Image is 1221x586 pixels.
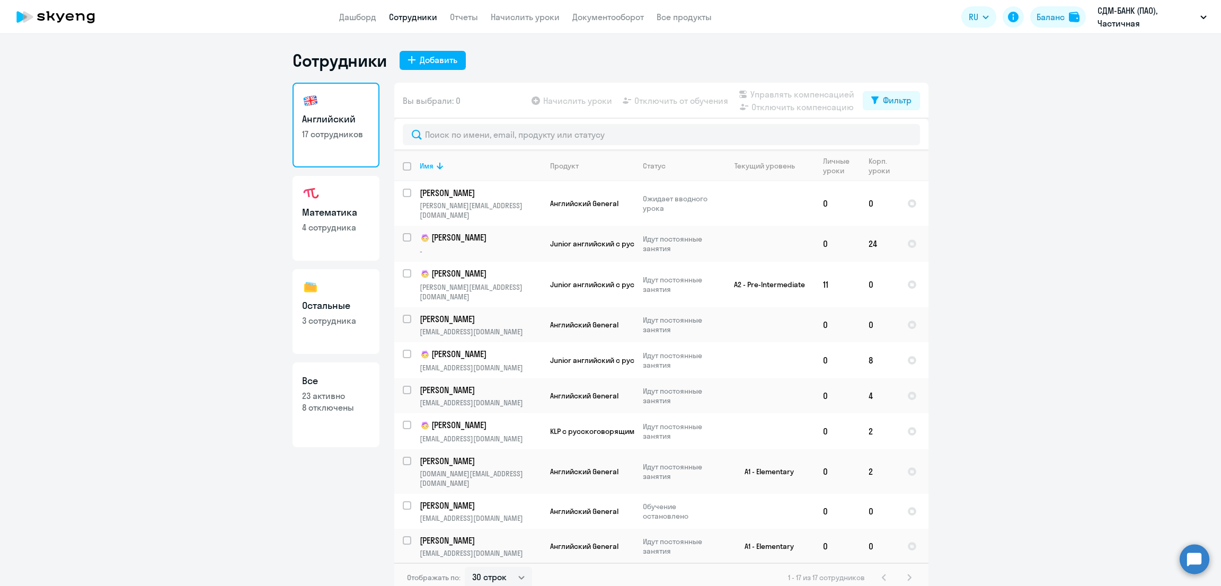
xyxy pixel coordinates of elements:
[302,128,370,140] p: 17 сотрудников
[550,280,749,289] span: Junior английский с русскоговорящим преподавателем
[302,112,370,126] h3: Английский
[550,320,618,330] span: Английский General
[860,307,899,342] td: 0
[420,419,541,432] a: child[PERSON_NAME]
[823,156,860,175] div: Личные уроки
[420,327,541,336] p: [EMAIL_ADDRESS][DOMAIN_NAME]
[302,221,370,233] p: 4 сотрудника
[339,12,376,22] a: Дашборд
[643,194,715,213] p: Ожидает вводного урока
[302,315,370,326] p: 3 сотрудника
[420,54,457,66] div: Добавить
[302,92,319,109] img: english
[550,161,634,171] div: Продукт
[389,12,437,22] a: Сотрудники
[420,384,539,396] p: [PERSON_NAME]
[860,378,899,413] td: 4
[491,12,560,22] a: Начислить уроки
[420,455,539,467] p: [PERSON_NAME]
[420,513,541,523] p: [EMAIL_ADDRESS][DOMAIN_NAME]
[788,573,865,582] span: 1 - 17 из 17 сотрудников
[420,419,539,432] p: [PERSON_NAME]
[823,156,853,175] div: Личные уроки
[643,386,715,405] p: Идут постоянные занятия
[420,313,541,325] a: [PERSON_NAME]
[863,91,920,110] button: Фильтр
[420,268,539,280] p: [PERSON_NAME]
[420,535,539,546] p: [PERSON_NAME]
[420,500,541,511] a: [PERSON_NAME]
[815,449,860,494] td: 0
[403,94,461,107] span: Вы выбрали: 0
[643,537,715,556] p: Идут постоянные занятия
[724,161,814,171] div: Текущий уровень
[860,529,899,564] td: 0
[420,233,430,243] img: child
[420,455,541,467] a: [PERSON_NAME]
[961,6,996,28] button: RU
[420,268,541,280] a: child[PERSON_NAME]
[657,12,712,22] a: Все продукты
[550,427,696,436] span: KLP с русскоговорящим преподавателем
[420,246,541,256] p: -
[420,348,541,361] a: child[PERSON_NAME]
[572,12,644,22] a: Документооборот
[815,413,860,449] td: 0
[420,161,541,171] div: Имя
[420,161,433,171] div: Имя
[1092,4,1212,30] button: СДМ-БАНК (ПАО), Частичная компенсация
[860,226,899,262] td: 24
[550,541,618,551] span: Английский General
[293,83,379,167] a: Английский17 сотрудников
[450,12,478,22] a: Отчеты
[420,269,430,279] img: child
[420,349,430,360] img: child
[643,351,715,370] p: Идут постоянные занятия
[815,378,860,413] td: 0
[883,94,912,106] div: Фильтр
[550,161,579,171] div: Продукт
[550,391,618,401] span: Английский General
[420,282,541,301] p: [PERSON_NAME][EMAIL_ADDRESS][DOMAIN_NAME]
[643,275,715,294] p: Идут постоянные занятия
[420,420,430,431] img: child
[1037,11,1065,23] div: Баланс
[1098,4,1196,30] p: СДМ-БАНК (ПАО), Частичная компенсация
[815,307,860,342] td: 0
[1069,12,1080,22] img: balance
[293,176,379,261] a: Математика4 сотрудника
[860,449,899,494] td: 2
[643,161,666,171] div: Статус
[403,124,920,145] input: Поиск по имени, email, продукту или статусу
[869,156,891,175] div: Корп. уроки
[815,262,860,307] td: 11
[550,467,618,476] span: Английский General
[420,398,541,407] p: [EMAIL_ADDRESS][DOMAIN_NAME]
[643,502,715,521] p: Обучение остановлено
[420,469,541,488] p: [DOMAIN_NAME][EMAIL_ADDRESS][DOMAIN_NAME]
[716,529,815,564] td: A1 - Elementary
[420,187,541,199] a: [PERSON_NAME]
[815,342,860,378] td: 0
[302,185,319,202] img: math
[643,315,715,334] p: Идут постоянные занятия
[643,161,715,171] div: Статус
[643,422,715,441] p: Идут постоянные занятия
[400,51,466,70] button: Добавить
[815,529,860,564] td: 0
[860,181,899,226] td: 0
[420,384,541,396] a: [PERSON_NAME]
[860,494,899,529] td: 0
[420,348,539,361] p: [PERSON_NAME]
[420,232,541,244] a: child[PERSON_NAME]
[860,342,899,378] td: 8
[420,500,539,511] p: [PERSON_NAME]
[550,356,749,365] span: Junior английский с русскоговорящим преподавателем
[420,232,539,244] p: [PERSON_NAME]
[550,239,749,248] span: Junior английский с русскоговорящим преподавателем
[716,449,815,494] td: A1 - Elementary
[1030,6,1086,28] button: Балансbalance
[420,535,541,546] a: [PERSON_NAME]
[420,187,539,199] p: [PERSON_NAME]
[869,156,898,175] div: Корп. уроки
